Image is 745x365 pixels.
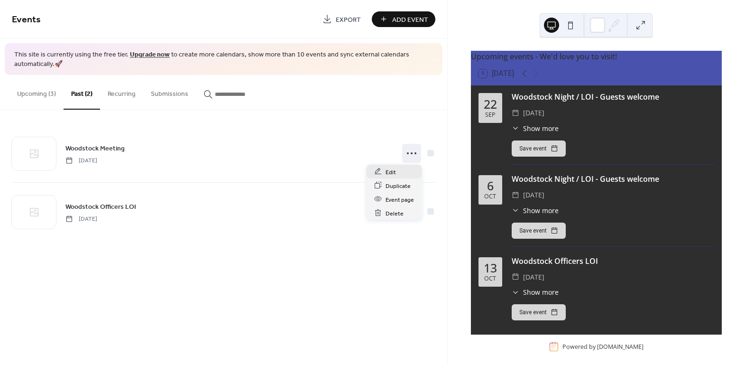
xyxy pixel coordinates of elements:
button: Save event [512,140,566,157]
span: Delete [386,208,404,218]
div: 13 [484,262,497,274]
span: Show more [523,287,559,297]
span: Duplicate [386,181,411,191]
span: [DATE] [65,215,97,223]
span: Add Event [392,15,428,25]
button: ​Show more [512,123,559,133]
span: [DATE] [523,107,544,119]
div: Woodstock Night / LOI - Guests welcome [512,173,714,185]
span: Woodstock Officers LOI [65,202,136,212]
div: ​ [512,287,519,297]
button: Save event [512,223,566,239]
span: Event page [386,195,414,205]
div: ​ [512,189,519,201]
button: Upcoming (3) [9,75,64,109]
div: Powered by [562,343,644,351]
div: Oct [484,276,496,282]
button: Add Event [372,11,435,27]
span: [DATE] [65,156,97,165]
a: Woodstock Officers LOI [65,201,136,212]
span: Woodstock Meeting [65,143,125,153]
span: This site is currently using the free tier. to create more calendars, show more than 10 events an... [14,50,433,69]
div: ​ [512,107,519,119]
a: [DOMAIN_NAME] [597,343,644,351]
div: Woodstock Night / LOI - Guests welcome [512,91,714,103]
span: Edit [386,167,396,177]
button: Submissions [143,75,196,109]
span: Export [336,15,361,25]
span: Show more [523,206,559,215]
button: ​Show more [512,206,559,215]
a: Upgrade now [130,48,170,61]
a: Woodstock Meeting [65,143,125,154]
div: Upcoming events - We'd love you to visit! [471,51,722,62]
div: ​ [512,206,519,215]
span: [DATE] [523,189,544,201]
span: Events [12,10,41,29]
div: ​ [512,271,519,283]
div: 22 [484,98,497,110]
div: 6 [487,180,494,192]
div: Oct [484,194,496,200]
div: Sep [485,112,496,118]
span: Show more [523,123,559,133]
button: ​Show more [512,287,559,297]
button: Past (2) [64,75,100,110]
a: Export [315,11,368,27]
span: [DATE] [523,271,544,283]
div: ​ [512,123,519,133]
button: Recurring [100,75,143,109]
div: Woodstock Officers LOI [512,255,714,267]
button: Save event [512,304,566,320]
